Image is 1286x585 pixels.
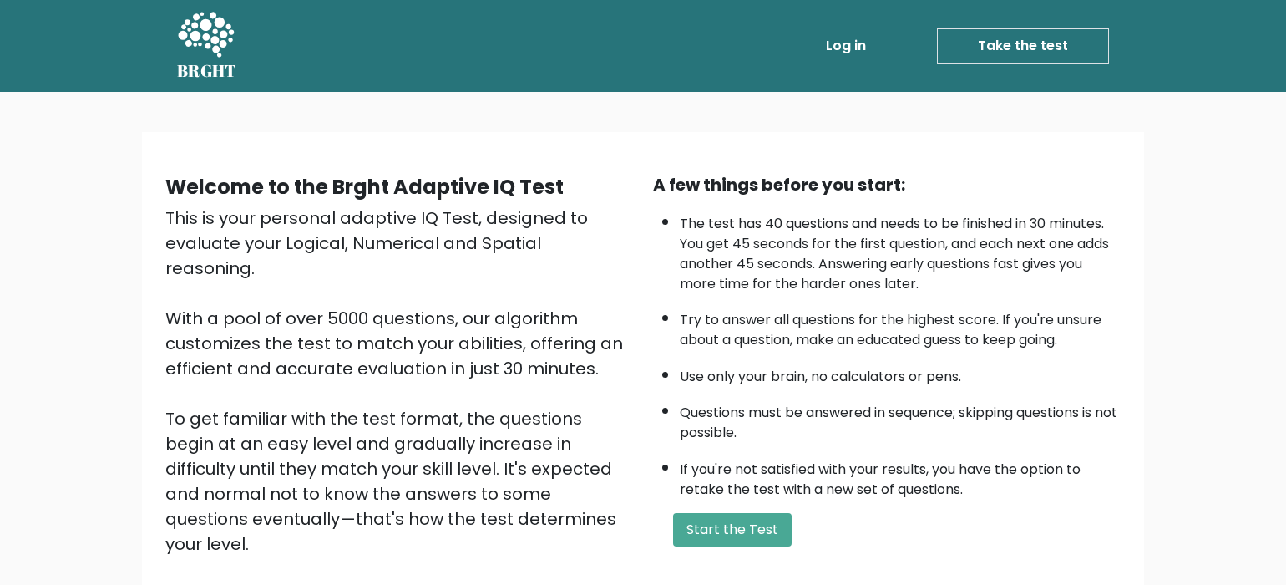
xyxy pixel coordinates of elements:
[680,206,1121,294] li: The test has 40 questions and needs to be finished in 30 minutes. You get 45 seconds for the firs...
[673,513,792,547] button: Start the Test
[653,172,1121,197] div: A few things before you start:
[177,7,237,85] a: BRGHT
[177,61,237,81] h5: BRGHT
[680,302,1121,350] li: Try to answer all questions for the highest score. If you're unsure about a question, make an edu...
[680,359,1121,387] li: Use only your brain, no calculators or pens.
[680,451,1121,500] li: If you're not satisfied with your results, you have the option to retake the test with a new set ...
[937,28,1109,64] a: Take the test
[819,29,873,63] a: Log in
[165,173,564,201] b: Welcome to the Brght Adaptive IQ Test
[680,394,1121,443] li: Questions must be answered in sequence; skipping questions is not possible.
